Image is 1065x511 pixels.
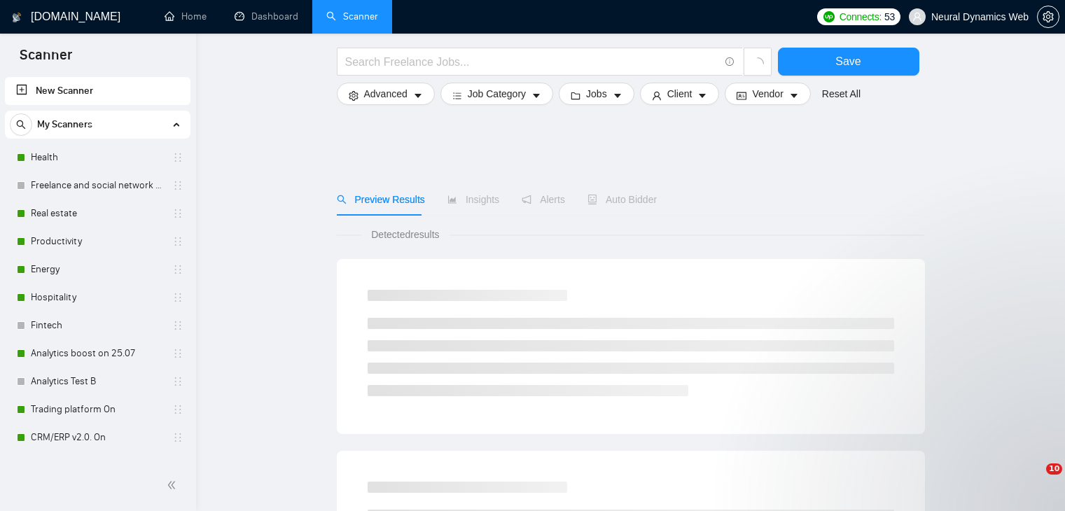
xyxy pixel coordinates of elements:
span: search [337,195,347,204]
a: Trading platform On [31,395,164,423]
button: search [10,113,32,136]
span: bars [452,90,462,101]
a: Reset All [822,86,861,101]
span: Detected results [361,227,449,242]
span: caret-down [413,90,423,101]
span: robot [587,195,597,204]
a: Fintech [31,311,164,339]
button: setting [1037,6,1059,28]
a: searchScanner [326,10,378,22]
span: holder [172,348,183,359]
span: holder [172,264,183,275]
span: Scanner [8,45,83,74]
span: setting [1038,11,1059,22]
span: Preview Results [337,194,425,205]
span: My Scanners [37,111,92,139]
span: caret-down [697,90,707,101]
a: Analytics Test B [31,367,164,395]
a: Hospitality [31,283,164,311]
a: setting [1037,11,1059,22]
iframe: Intercom live chat [1017,463,1051,497]
a: Health [31,143,164,171]
span: user [912,12,922,22]
a: CRM/ERP v2.0. Test B Off [31,451,164,479]
span: Vendor [752,86,783,101]
a: Energy [31,255,164,283]
img: upwork-logo.png [823,11,835,22]
button: Save [778,48,919,76]
span: caret-down [613,90,622,101]
span: Client [667,86,692,101]
span: Advanced [364,86,408,101]
span: idcard [737,90,746,101]
li: New Scanner [5,77,190,105]
span: Save [835,52,861,70]
a: dashboardDashboard [235,10,298,22]
button: folderJobscaret-down [559,83,634,105]
button: idcardVendorcaret-down [725,83,810,105]
span: holder [172,376,183,387]
span: holder [172,236,183,247]
span: holder [172,180,183,191]
span: user [652,90,662,101]
span: area-chart [447,195,457,204]
span: holder [172,404,183,415]
img: logo [12,6,22,29]
span: holder [172,152,183,163]
span: Alerts [522,194,565,205]
a: New Scanner [16,77,179,105]
span: caret-down [789,90,799,101]
input: Search Freelance Jobs... [345,53,719,71]
span: holder [172,320,183,331]
span: Insights [447,194,499,205]
span: double-left [167,478,181,492]
span: search [11,120,32,129]
span: Jobs [586,86,607,101]
span: loading [751,57,764,70]
span: Connects: [840,9,882,24]
span: holder [172,432,183,443]
button: settingAdvancedcaret-down [337,83,435,105]
span: 53 [884,9,895,24]
span: folder [571,90,580,101]
span: 10 [1046,463,1062,475]
a: Freelance and social network (change includes) [31,171,164,199]
span: info-circle [725,57,735,66]
a: CRM/ERP v2.0. On [31,423,164,451]
span: caret-down [531,90,541,101]
a: Analytics boost on 25.07 [31,339,164,367]
a: homeHome [165,10,207,22]
a: Productivity [31,227,164,255]
button: barsJob Categorycaret-down [440,83,553,105]
span: notification [522,195,531,204]
span: setting [349,90,359,101]
button: userClientcaret-down [640,83,720,105]
span: Auto Bidder [587,194,657,205]
span: holder [172,292,183,303]
a: Real estate [31,199,164,227]
span: Job Category [468,86,526,101]
span: holder [172,208,183,219]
